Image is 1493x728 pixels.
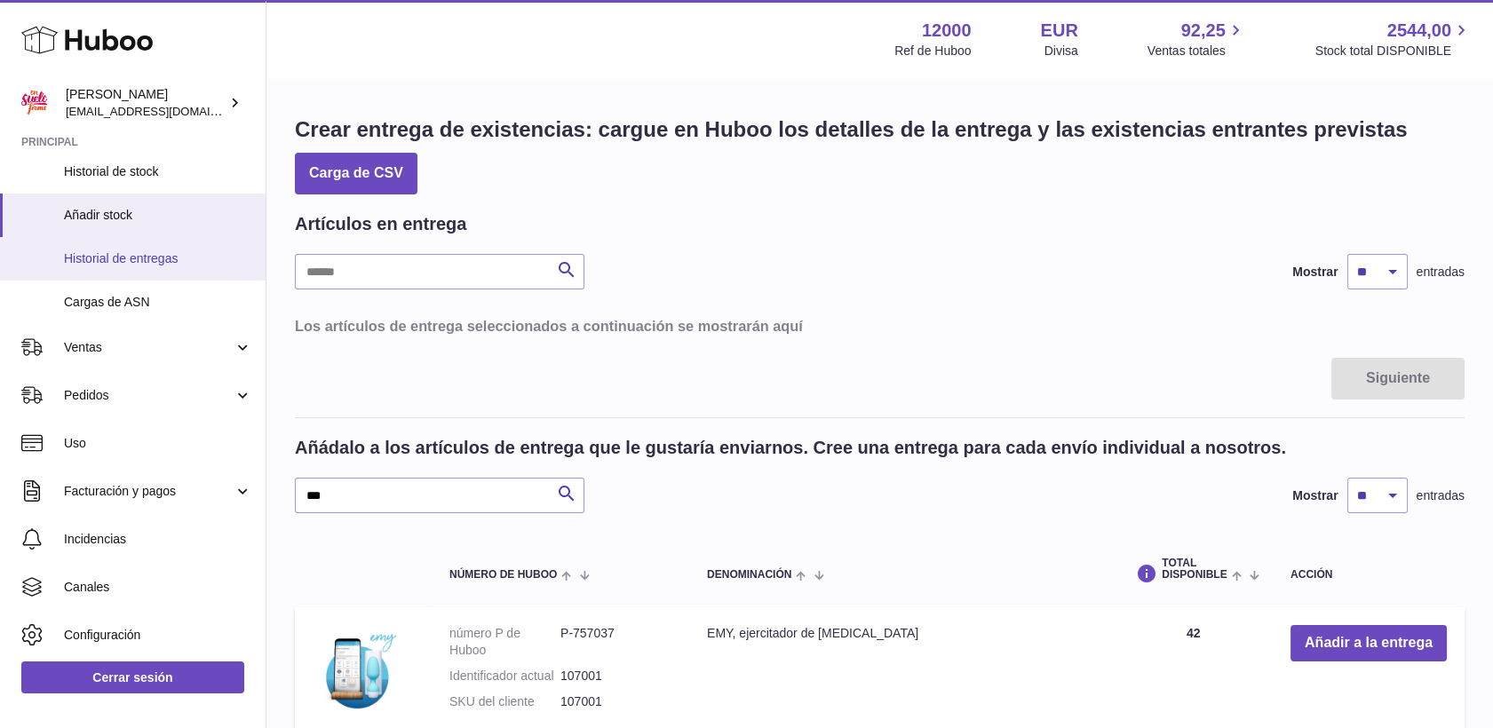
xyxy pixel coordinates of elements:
span: Incidencias [64,531,252,548]
dt: Identificador actual [449,668,560,684]
dt: SKU del cliente [449,693,560,710]
h2: Añádalo a los artículos de entrega que le gustaría enviarnos. Cree una entrega para cada envío in... [295,436,1286,460]
span: Número de Huboo [449,569,557,581]
span: Configuración [64,627,252,644]
div: Acción [1290,569,1447,581]
span: Pedidos [64,387,234,404]
dd: P-757037 [560,625,671,659]
a: Cerrar sesión [21,661,244,693]
span: Total DISPONIBLE [1162,558,1227,581]
a: 92,25 Ventas totales [1148,19,1246,59]
button: Carga de CSV [295,153,417,194]
h3: Los artículos de entrega seleccionados a continuación se mostrarán aquí [295,316,1465,336]
span: Denominación [707,569,791,581]
span: Ventas totales [1148,43,1246,59]
div: [PERSON_NAME] [66,86,226,120]
strong: EUR [1041,19,1078,43]
span: Cargas de ASN [64,294,252,311]
dd: 107001 [560,668,671,684]
a: 2544,00 Stock total DISPONIBLE [1315,19,1472,59]
span: Añadir stock [64,207,252,224]
dt: número P de Huboo [449,625,560,659]
span: Ventas [64,339,234,356]
button: Añadir a la entrega [1290,625,1447,661]
span: entradas [1417,264,1465,281]
span: Uso [64,435,252,452]
span: Historial de stock [64,163,252,180]
label: Mostrar [1292,487,1338,504]
dd: 107001 [560,693,671,710]
span: Historial de entregas [64,250,252,267]
label: Mostrar [1292,264,1338,281]
span: Stock total DISPONIBLE [1315,43,1472,59]
span: 92,25 [1181,19,1226,43]
div: Ref de Huboo [894,43,971,59]
span: entradas [1417,487,1465,504]
h1: Crear entrega de existencias: cargue en Huboo los detalles de la entrega y las existencias entran... [295,115,1408,144]
img: EMY, ejercitador de suelo pélvico [313,625,401,714]
h2: Artículos en entrega [295,212,466,236]
span: [EMAIL_ADDRESS][DOMAIN_NAME] [66,104,261,118]
span: Facturación y pagos [64,483,234,500]
span: Canales [64,579,252,596]
span: 2544,00 [1387,19,1451,43]
strong: 12000 [922,19,972,43]
img: mar@ensuelofirme.com [21,90,48,116]
div: Divisa [1044,43,1078,59]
